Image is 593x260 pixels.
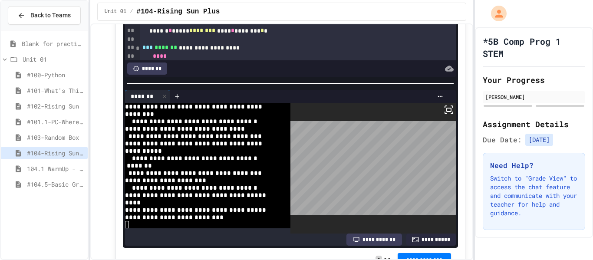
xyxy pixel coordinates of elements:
span: #104.5-Basic Graphics Review [27,180,84,189]
p: Switch to "Grade View" to access the chat feature and communicate with your teacher for help and ... [490,174,578,217]
span: Due Date: [483,135,522,145]
h1: *5B Comp Prog 1 STEM [483,35,585,59]
span: #101-What's This ?? [27,86,84,95]
span: Back to Teams [30,11,71,20]
h2: Your Progress [483,74,585,86]
span: #104-Rising Sun Plus [136,7,220,17]
span: / [130,8,133,15]
span: [DATE] [525,134,553,146]
span: #104-Rising Sun Plus [27,148,84,158]
span: #103-Random Box [27,133,84,142]
div: [PERSON_NAME] [485,93,583,101]
h2: Assignment Details [483,118,585,130]
span: #102-Rising Sun [27,102,84,111]
span: #100-Python [27,70,84,79]
span: Unit 01 [105,8,126,15]
h3: Need Help? [490,160,578,171]
span: Unit 01 [23,55,84,64]
button: Back to Teams [8,6,81,25]
span: #101.1-PC-Where am I? [27,117,84,126]
span: Blank for practice [22,39,84,48]
span: 104.1 WarmUp - screen accessors [27,164,84,173]
div: My Account [482,3,509,23]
